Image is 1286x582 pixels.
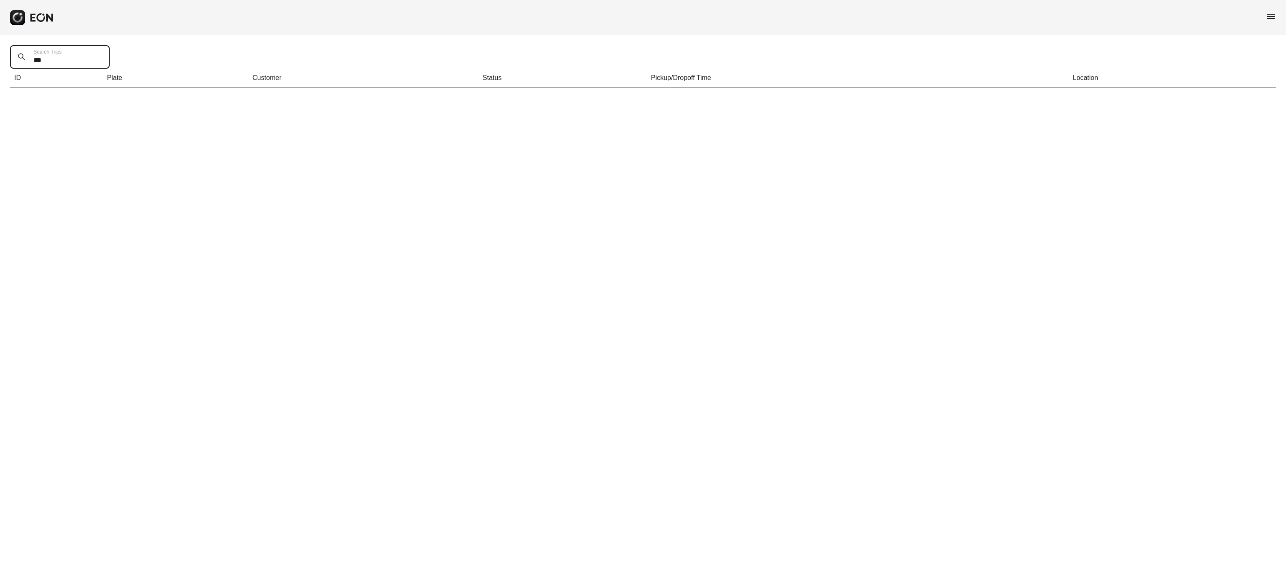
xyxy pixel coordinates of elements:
label: Search Trips [33,49,62,55]
th: Location [1069,69,1276,88]
th: Plate [103,69,248,88]
th: ID [10,69,103,88]
th: Customer [248,69,478,88]
th: Pickup/Dropoff Time [647,69,1069,88]
span: menu [1266,11,1276,21]
th: Status [478,69,647,88]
